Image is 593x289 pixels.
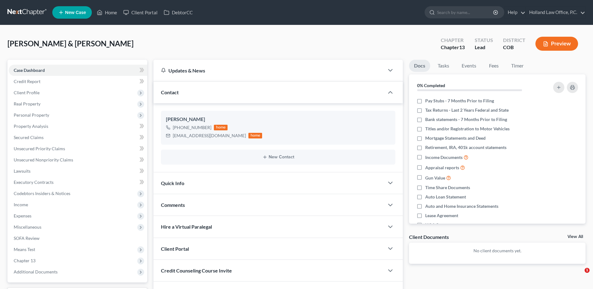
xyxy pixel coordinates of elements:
[120,7,161,18] a: Client Portal
[9,76,147,87] a: Credit Report
[535,37,578,51] button: Preview
[505,7,525,18] a: Help
[9,132,147,143] a: Secured Claims
[14,247,35,252] span: Means Test
[9,154,147,165] a: Unsecured Nonpriority Claims
[14,235,40,241] span: SOFA Review
[161,180,184,186] span: Quick Info
[475,37,493,44] div: Status
[425,126,510,132] span: Titles and/or Registration to Motor Vehicles
[9,143,147,154] a: Unsecured Priority Claims
[166,155,390,160] button: New Contact
[94,7,120,18] a: Home
[65,10,86,15] span: New Case
[161,89,179,95] span: Contact
[9,121,147,132] a: Property Analysis
[14,90,40,95] span: Client Profile
[484,60,504,72] a: Fees
[161,67,377,74] div: Updates & News
[459,44,465,50] span: 13
[161,268,232,273] span: Credit Counseling Course Invite
[14,191,70,196] span: Codebtors Insiders & Notices
[161,224,212,230] span: Hire a Virtual Paralegal
[441,44,465,51] div: Chapter
[437,7,494,18] input: Search by name...
[161,202,185,208] span: Comments
[567,235,583,239] a: View All
[409,60,430,72] a: Docs
[14,213,31,218] span: Expenses
[425,107,509,113] span: Tax Returns - Last 2 Years Federal and State
[9,177,147,188] a: Executory Contracts
[414,248,581,254] p: No client documents yet.
[441,37,465,44] div: Chapter
[503,37,525,44] div: District
[14,68,45,73] span: Case Dashboard
[214,125,228,130] div: home
[572,268,587,283] iframe: Intercom live chat
[425,203,498,209] span: Auto and Home Insurance Statements
[425,154,463,161] span: Income Documents
[173,124,211,131] div: [PHONE_NUMBER]
[14,135,44,140] span: Secured Claims
[425,175,445,181] span: Gun Value
[409,234,449,240] div: Client Documents
[14,112,49,118] span: Personal Property
[457,60,481,72] a: Events
[425,135,486,141] span: Mortgage Statements and Deed
[9,233,147,244] a: SOFA Review
[248,133,262,138] div: home
[14,79,40,84] span: Credit Report
[166,116,390,123] div: [PERSON_NAME]
[585,268,590,273] span: 1
[417,83,445,88] strong: 0% Completed
[425,98,494,104] span: Pay Stubs - 7 Months Prior to Filing
[475,44,493,51] div: Lead
[14,224,41,230] span: Miscellaneous
[9,165,147,177] a: Lawsuits
[526,7,585,18] a: Holland Law Office, P.C.
[506,60,529,72] a: Timer
[433,60,454,72] a: Tasks
[14,179,54,185] span: Executory Contracts
[14,269,58,274] span: Additional Documents
[425,116,507,123] span: Bank statements - 7 Months Prior to Filing
[161,246,189,252] span: Client Portal
[14,258,35,263] span: Chapter 13
[425,165,459,171] span: Appraisal reports
[14,157,73,162] span: Unsecured Nonpriority Claims
[425,222,456,228] span: HOA Statement
[173,133,246,139] div: [EMAIL_ADDRESS][DOMAIN_NAME]
[9,65,147,76] a: Case Dashboard
[14,124,48,129] span: Property Analysis
[14,146,65,151] span: Unsecured Priority Claims
[503,44,525,51] div: COB
[425,144,506,151] span: Retirement, IRA, 401k account statements
[14,168,31,174] span: Lawsuits
[425,212,458,219] span: Lease Agreement
[14,202,28,207] span: Income
[14,101,40,106] span: Real Property
[7,39,134,48] span: [PERSON_NAME] & [PERSON_NAME]
[425,184,470,191] span: Time Share Documents
[425,194,466,200] span: Auto Loan Statement
[161,7,196,18] a: DebtorCC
